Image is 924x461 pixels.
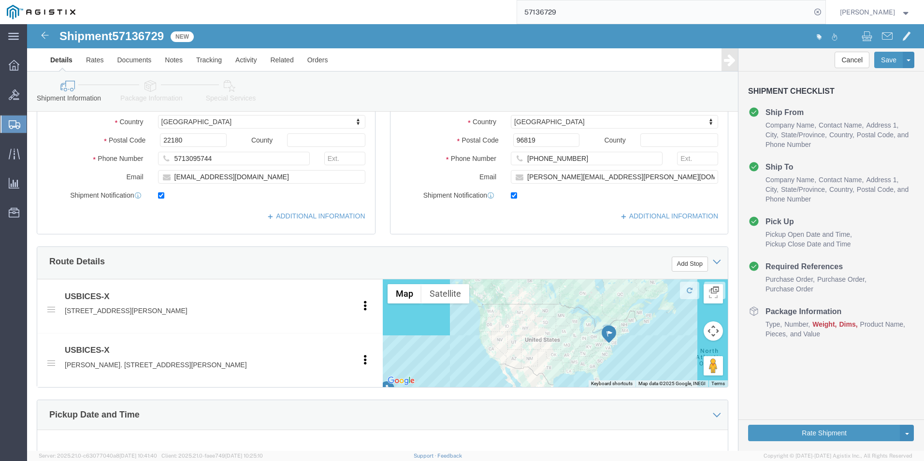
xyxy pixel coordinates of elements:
[839,6,911,18] button: [PERSON_NAME]
[7,5,75,19] img: logo
[225,453,263,459] span: [DATE] 10:25:10
[517,0,811,24] input: Search for shipment number, reference number
[39,453,157,459] span: Server: 2025.21.0-c63077040a8
[437,453,462,459] a: Feedback
[840,7,895,17] span: Feras Saleh
[764,452,912,460] span: Copyright © [DATE]-[DATE] Agistix Inc., All Rights Reserved
[414,453,438,459] a: Support
[119,453,157,459] span: [DATE] 10:41:40
[27,24,924,451] iframe: FS Legacy Container
[161,453,263,459] span: Client: 2025.21.0-faee749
